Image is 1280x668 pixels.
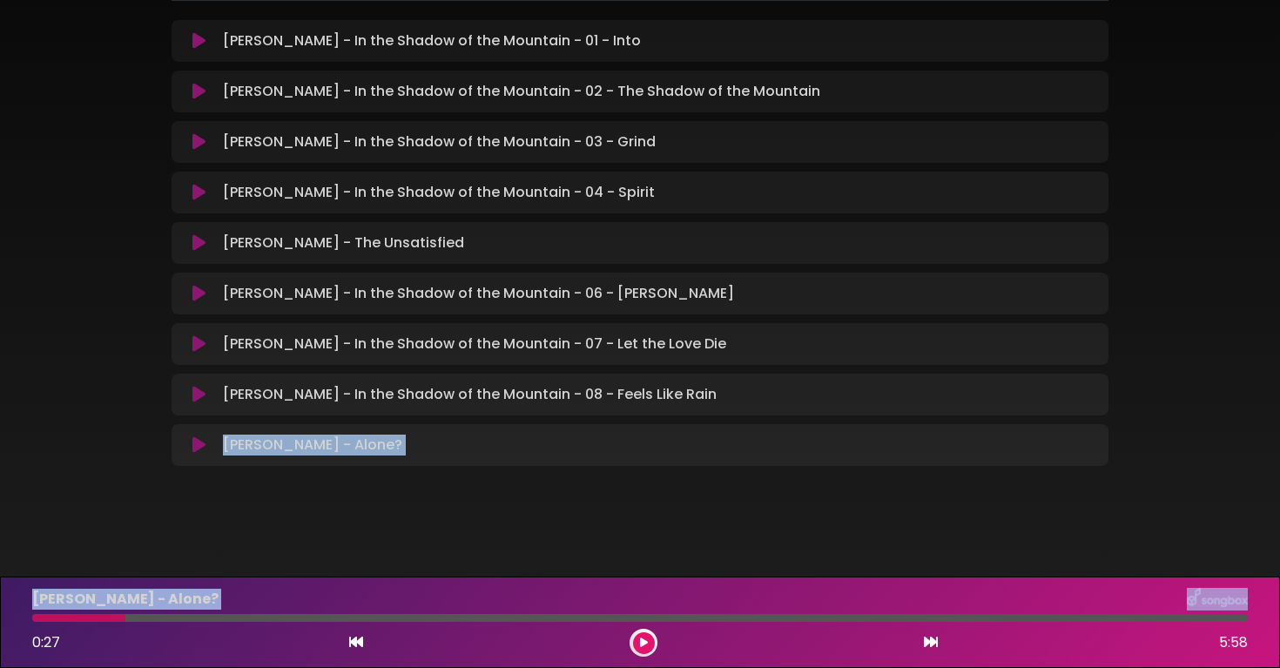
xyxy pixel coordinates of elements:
[223,334,726,354] p: [PERSON_NAME] - In the Shadow of the Mountain - 07 - Let the Love Die
[223,384,717,405] p: [PERSON_NAME] - In the Shadow of the Mountain - 08 - Feels Like Rain
[223,132,656,152] p: [PERSON_NAME] - In the Shadow of the Mountain - 03 - Grind
[223,182,655,203] p: [PERSON_NAME] - In the Shadow of the Mountain - 04 - Spirit
[223,283,734,304] p: [PERSON_NAME] - In the Shadow of the Mountain - 06 - [PERSON_NAME]
[223,30,641,51] p: [PERSON_NAME] - In the Shadow of the Mountain - 01 - Into
[223,233,464,253] p: [PERSON_NAME] - The Unsatisfied
[223,435,402,455] p: [PERSON_NAME] - Alone?
[223,81,820,102] p: [PERSON_NAME] - In the Shadow of the Mountain - 02 - The Shadow of the Mountain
